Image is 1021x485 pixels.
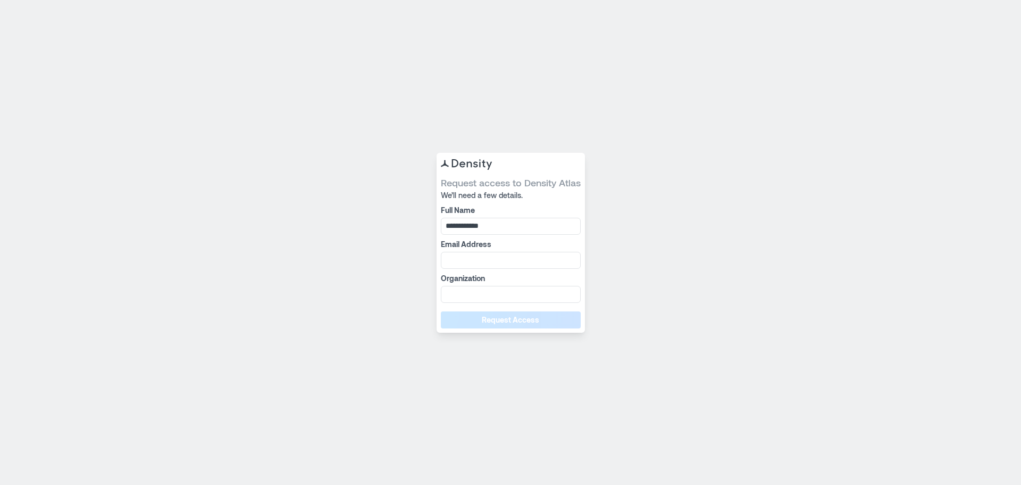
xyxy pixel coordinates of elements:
button: Request Access [441,311,581,328]
label: Full Name [441,205,579,216]
span: Request Access [482,315,539,325]
span: Request access to Density Atlas [441,176,581,189]
label: Email Address [441,239,579,250]
label: Organization [441,273,579,284]
span: We’ll need a few details. [441,190,581,201]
